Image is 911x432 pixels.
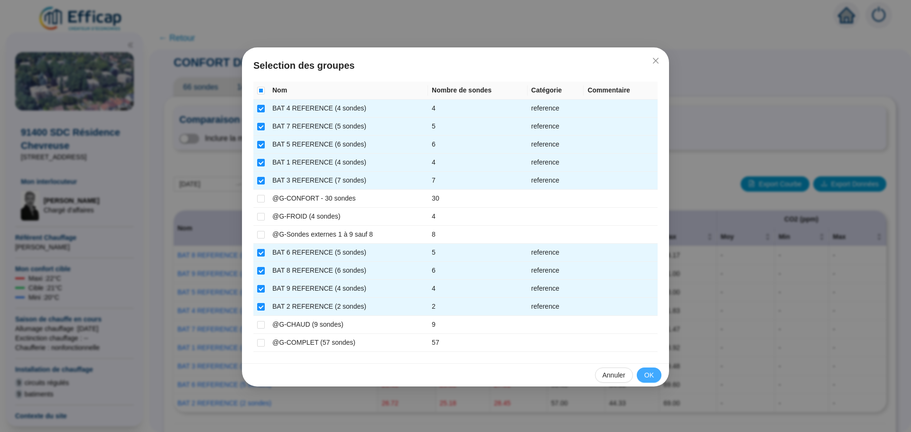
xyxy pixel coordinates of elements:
[428,82,527,100] th: Nombre de sondes
[428,136,527,154] td: 6
[428,334,527,352] td: 57
[269,262,428,280] td: BAT 8 REFERENCE (6 sondes)
[648,57,663,64] span: Fermer
[428,226,527,244] td: 8
[269,280,428,298] td: BAT 9 REFERENCE (4 sondes)
[428,154,527,172] td: 4
[595,368,633,383] button: Annuler
[269,208,428,226] td: @G-FROID (4 sondes)
[428,280,527,298] td: 4
[528,172,584,190] td: reference
[269,154,428,172] td: BAT 1 REFERENCE (4 sondes)
[428,316,527,334] td: 9
[269,100,428,118] td: BAT 4 REFERENCE (4 sondes)
[428,172,527,190] td: 7
[428,208,527,226] td: 4
[428,100,527,118] td: 4
[269,172,428,190] td: BAT 3 REFERENCE (7 sondes)
[528,262,584,280] td: reference
[428,118,527,136] td: 5
[528,244,584,262] td: reference
[528,280,584,298] td: reference
[269,226,428,244] td: @G-Sondes externes 1 à 9 sauf 8
[269,118,428,136] td: BAT 7 REFERENCE (5 sondes)
[253,59,658,72] span: Selection des groupes
[644,370,654,380] span: OK
[428,244,527,262] td: 5
[603,370,625,380] span: Annuler
[528,298,584,316] td: reference
[528,100,584,118] td: reference
[652,57,660,64] span: close
[269,190,428,208] td: @G-CONFORT - 30 sondes
[269,298,428,316] td: BAT 2 REFERENCE (2 sondes)
[269,136,428,154] td: BAT 5 REFERENCE (6 sondes)
[428,298,527,316] td: 2
[269,334,428,352] td: @G-COMPLET (57 sondes)
[269,316,428,334] td: @G-CHAUD (9 sondes)
[528,118,584,136] td: reference
[428,190,527,208] td: 30
[528,82,584,100] th: Catégorie
[584,82,658,100] th: Commentaire
[648,53,663,68] button: Close
[269,244,428,262] td: BAT 6 REFERENCE (5 sondes)
[528,136,584,154] td: reference
[637,368,661,383] button: OK
[269,82,428,100] th: Nom
[428,262,527,280] td: 6
[528,154,584,172] td: reference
